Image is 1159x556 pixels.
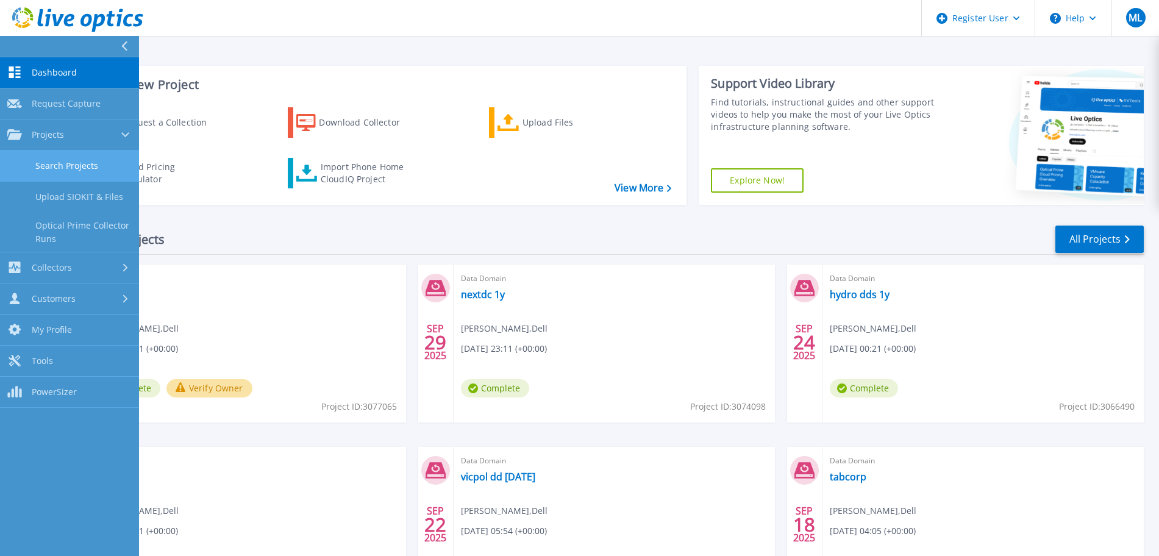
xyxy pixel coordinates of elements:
[121,110,219,135] div: Request a Collection
[830,471,866,483] a: tabcorp
[32,293,76,304] span: Customers
[32,98,101,109] span: Request Capture
[119,161,217,185] div: Cloud Pricing Calculator
[522,110,620,135] div: Upload Files
[321,161,416,185] div: Import Phone Home CloudIQ Project
[424,320,447,365] div: SEP 2025
[319,110,416,135] div: Download Collector
[87,158,223,188] a: Cloud Pricing Calculator
[793,337,815,347] span: 24
[461,524,547,538] span: [DATE] 05:54 (+00:00)
[1055,226,1144,253] a: All Projects
[793,502,816,547] div: SEP 2025
[92,272,399,285] span: Data Domain
[461,471,535,483] a: vicpol dd [DATE]
[32,355,53,366] span: Tools
[32,129,64,140] span: Projects
[424,519,446,530] span: 22
[288,107,424,138] a: Download Collector
[461,379,529,397] span: Complete
[166,379,252,397] button: Verify Owner
[830,524,916,538] span: [DATE] 04:05 (+00:00)
[793,320,816,365] div: SEP 2025
[92,454,399,468] span: Data Domain
[830,504,916,518] span: [PERSON_NAME] , Dell
[711,76,938,91] div: Support Video Library
[830,272,1136,285] span: Data Domain
[793,519,815,530] span: 18
[711,96,938,133] div: Find tutorials, instructional guides and other support videos to help you make the most of your L...
[830,288,890,301] a: hydro dds 1y
[32,67,77,78] span: Dashboard
[615,182,671,194] a: View More
[32,324,72,335] span: My Profile
[87,78,671,91] h3: Start a New Project
[461,322,547,335] span: [PERSON_NAME] , Dell
[32,262,72,273] span: Collectors
[830,379,898,397] span: Complete
[321,400,397,413] span: Project ID: 3077065
[461,504,547,518] span: [PERSON_NAME] , Dell
[461,454,768,468] span: Data Domain
[461,272,768,285] span: Data Domain
[830,454,1136,468] span: Data Domain
[461,288,505,301] a: nextdc 1y
[424,502,447,547] div: SEP 2025
[690,400,766,413] span: Project ID: 3074098
[1129,13,1142,23] span: ML
[461,342,547,355] span: [DATE] 23:11 (+00:00)
[32,387,77,397] span: PowerSizer
[830,342,916,355] span: [DATE] 00:21 (+00:00)
[1059,400,1135,413] span: Project ID: 3066490
[424,337,446,347] span: 29
[830,322,916,335] span: [PERSON_NAME] , Dell
[711,168,804,193] a: Explore Now!
[87,107,223,138] a: Request a Collection
[489,107,625,138] a: Upload Files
